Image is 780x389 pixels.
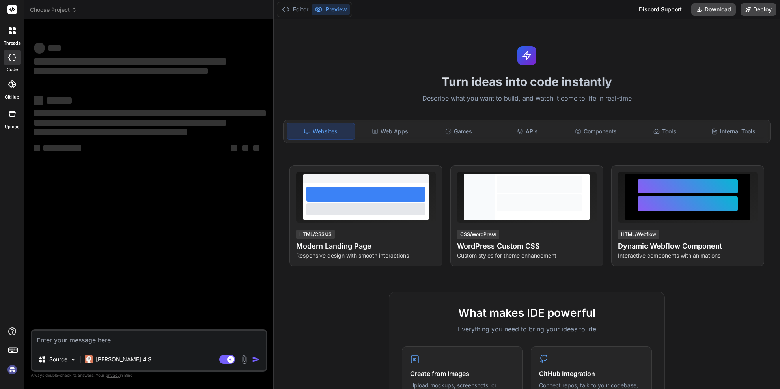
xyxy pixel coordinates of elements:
p: Responsive design with smooth interactions [296,252,436,260]
div: Games [425,123,492,140]
span: ‌ [34,96,43,105]
p: Describe what you want to build, and watch it come to life in real-time [278,94,775,104]
div: Components [562,123,629,140]
img: signin [6,363,19,376]
h1: Turn ideas into code instantly [278,75,775,89]
div: Tools [631,123,698,140]
span: ‌ [231,145,237,151]
label: threads [4,40,21,47]
span: privacy [106,373,120,378]
div: HTML/Webflow [618,230,659,239]
span: ‌ [242,145,248,151]
span: ‌ [34,43,45,54]
span: ‌ [47,97,72,104]
h4: Modern Landing Page [296,241,436,252]
img: Claude 4 Sonnet [85,355,93,363]
p: Interactive components with animations [618,252,758,260]
h4: WordPress Custom CSS [457,241,597,252]
p: Always double-check its answers. Your in Bind [31,372,267,379]
div: Internal Tools [700,123,767,140]
p: Custom styles for theme enhancement [457,252,597,260]
button: Deploy [741,3,776,16]
img: Pick Models [70,356,77,363]
div: HTML/CSS/JS [296,230,335,239]
label: Upload [5,123,20,130]
span: ‌ [253,145,259,151]
p: Source [49,355,67,363]
span: ‌ [34,129,187,135]
label: code [7,66,18,73]
span: ‌ [34,120,226,126]
span: ‌ [34,110,266,116]
div: Discord Support [634,3,687,16]
span: ‌ [43,145,81,151]
img: icon [252,355,260,363]
img: attachment [240,355,249,364]
span: Choose Project [30,6,77,14]
h2: What makes IDE powerful [402,305,652,321]
span: ‌ [48,45,61,51]
span: ‌ [34,58,226,65]
h4: Dynamic Webflow Component [618,241,758,252]
span: ‌ [34,145,40,151]
p: [PERSON_NAME] 4 S.. [96,355,155,363]
button: Preview [312,4,350,15]
p: Everything you need to bring your ideas to life [402,324,652,334]
button: Editor [279,4,312,15]
h4: GitHub Integration [539,369,644,378]
div: Websites [287,123,355,140]
button: Download [691,3,736,16]
div: Web Apps [356,123,424,140]
h4: Create from Images [410,369,515,378]
div: APIs [494,123,561,140]
label: GitHub [5,94,19,101]
span: ‌ [34,68,208,74]
div: CSS/WordPress [457,230,499,239]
